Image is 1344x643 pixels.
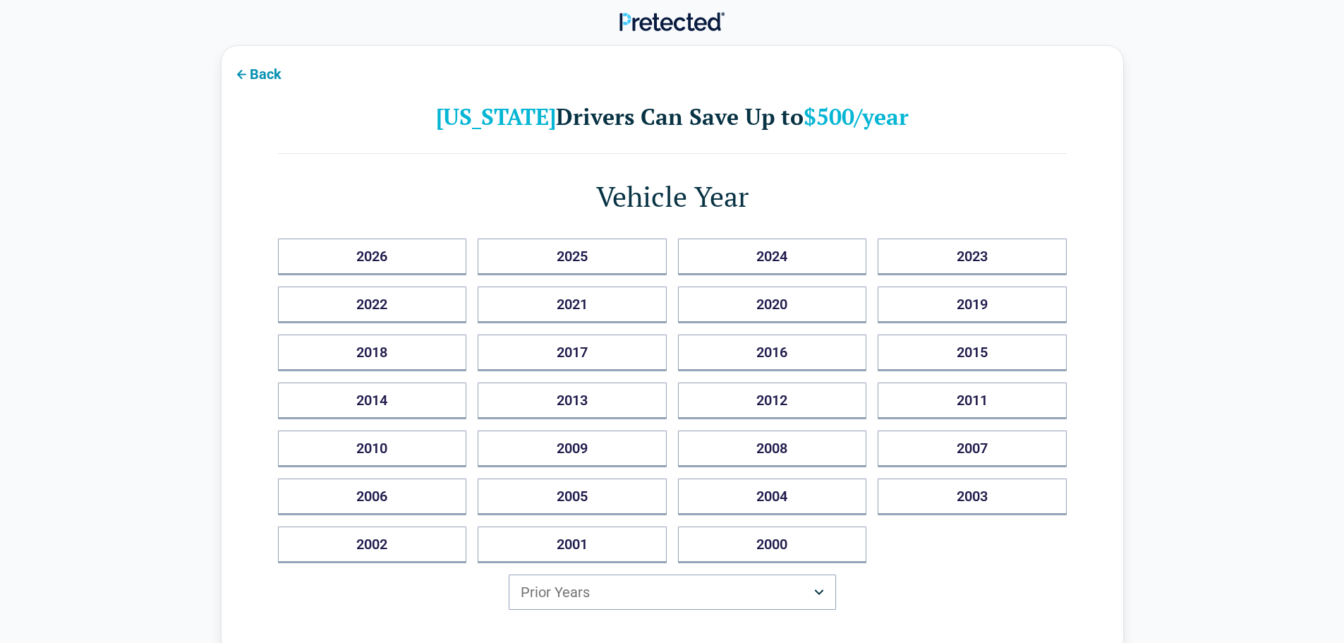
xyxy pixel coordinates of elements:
[878,335,1067,371] button: 2015
[678,527,867,563] button: 2000
[678,335,867,371] button: 2016
[878,239,1067,275] button: 2023
[509,575,836,610] button: Prior Years
[678,239,867,275] button: 2024
[478,287,667,323] button: 2021
[436,102,556,131] b: [US_STATE]
[878,383,1067,419] button: 2011
[478,527,667,563] button: 2001
[878,431,1067,467] button: 2007
[278,176,1067,216] h1: Vehicle Year
[878,479,1067,515] button: 2003
[878,287,1067,323] button: 2019
[804,102,909,131] b: $500/year
[278,102,1067,131] h2: Drivers Can Save Up to
[278,335,467,371] button: 2018
[478,335,667,371] button: 2017
[278,239,467,275] button: 2026
[678,287,867,323] button: 2020
[222,57,293,89] button: Back
[478,383,667,419] button: 2013
[678,431,867,467] button: 2008
[678,479,867,515] button: 2004
[278,383,467,419] button: 2014
[278,479,467,515] button: 2006
[278,287,467,323] button: 2022
[278,527,467,563] button: 2002
[478,431,667,467] button: 2009
[678,383,867,419] button: 2012
[278,431,467,467] button: 2010
[478,239,667,275] button: 2025
[478,479,667,515] button: 2005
